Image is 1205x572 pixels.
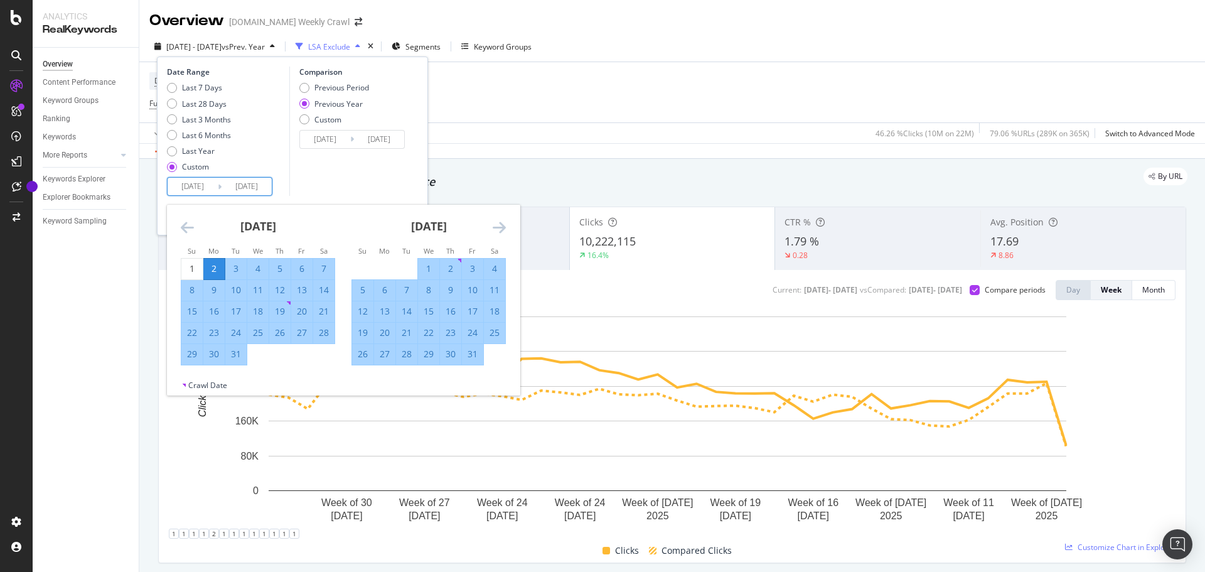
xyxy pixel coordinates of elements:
div: Previous Period [299,82,369,93]
div: 27 [374,348,395,360]
td: Selected. Wednesday, December 11, 2024 [247,279,269,301]
text: Clicks [197,391,208,418]
td: Selected. Friday, December 13, 2024 [291,279,313,301]
small: Mo [208,246,219,256]
a: Overview [43,58,130,71]
span: Clicks [615,543,639,558]
div: 26 [352,348,373,360]
div: 22 [418,326,439,339]
td: Choose Sunday, December 1, 2024 as your check-out date. It’s available. [181,258,203,279]
td: Selected. Sunday, December 8, 2024 [181,279,203,301]
td: Selected. Friday, December 27, 2024 [291,322,313,343]
div: Last 28 Days [167,99,231,109]
div: times [365,40,376,53]
div: 25 [247,326,269,339]
div: Compare periods [985,284,1046,295]
div: Last Year [167,146,231,156]
div: Keywords Explorer [43,173,105,186]
small: Tu [402,246,410,256]
svg: A chart. [169,310,1166,528]
text: Week of 27 [399,497,450,508]
span: Clicks [579,216,603,228]
div: 15 [181,305,203,318]
text: [DATE] [720,510,751,521]
td: Selected. Monday, January 13, 2025 [374,301,396,322]
span: [DATE] - [DATE] [166,41,222,52]
td: Selected. Sunday, January 5, 2025 [352,279,374,301]
div: Day [1066,284,1080,295]
div: vs Compared : [860,284,906,295]
input: Start Date [300,131,350,148]
td: Selected. Monday, December 16, 2024 [203,301,225,322]
div: Comparison [299,67,409,77]
span: 1.79 % [785,234,819,249]
div: Date Range [167,67,286,77]
div: 3 [225,262,247,275]
span: Customize Chart in Explorer [1078,542,1176,553]
div: Crawl Date [188,380,227,391]
td: Selected. Monday, January 27, 2025 [374,343,396,365]
td: Selected. Saturday, January 4, 2025 [484,258,506,279]
div: 30 [203,348,225,360]
td: Selected. Wednesday, January 29, 2025 [418,343,440,365]
div: Switch to Advanced Mode [1105,128,1195,139]
td: Selected. Thursday, December 12, 2024 [269,279,291,301]
td: Selected. Saturday, December 21, 2024 [313,301,335,322]
div: 1 [259,529,269,539]
div: 46.26 % Clicks ( 10M on 22M ) [876,128,974,139]
td: Selected. Thursday, January 23, 2025 [440,322,462,343]
strong: [DATE] [240,219,276,234]
div: Ranking [43,112,70,126]
div: 2 [203,262,225,275]
div: Last 7 Days [182,82,222,93]
td: Selected. Tuesday, December 24, 2024 [225,322,247,343]
div: 1 [219,529,229,539]
div: 1 [418,262,439,275]
td: Selected. Sunday, December 29, 2024 [181,343,203,365]
div: 16 [440,305,461,318]
div: LSA Exclude [308,41,350,52]
small: Sa [320,246,328,256]
div: 31 [462,348,483,360]
td: Selected. Tuesday, December 10, 2024 [225,279,247,301]
div: Tooltip anchor [26,181,38,192]
div: Keyword Sampling [43,215,107,228]
div: Calendar [167,205,520,380]
td: Selected. Friday, January 31, 2025 [462,343,484,365]
div: 28 [313,326,335,339]
div: arrow-right-arrow-left [355,18,362,26]
text: [DATE] [953,510,984,521]
div: 26 [269,326,291,339]
div: Last 6 Months [167,130,231,141]
td: Selected. Saturday, December 14, 2024 [313,279,335,301]
td: Selected. Tuesday, December 31, 2024 [225,343,247,365]
td: Selected. Wednesday, December 4, 2024 [247,258,269,279]
div: 12 [269,284,291,296]
div: Last 7 Days [167,82,231,93]
input: End Date [354,131,404,148]
text: [DATE] [409,510,440,521]
div: 18 [484,305,505,318]
td: Selected. Friday, January 10, 2025 [462,279,484,301]
td: Selected. Wednesday, January 22, 2025 [418,322,440,343]
div: 1 [181,262,203,275]
a: Ranking [43,112,130,126]
td: Selected. Wednesday, January 1, 2025 [418,258,440,279]
div: Last 6 Months [182,130,231,141]
text: Week of 11 [943,497,994,508]
div: Custom [314,114,341,125]
div: 1 [239,529,249,539]
div: 25 [484,326,505,339]
small: Mo [379,246,390,256]
div: Previous Year [314,99,363,109]
small: Tu [232,246,240,256]
div: 6 [374,284,395,296]
td: Selected. Tuesday, December 3, 2024 [225,258,247,279]
button: Day [1056,280,1091,300]
div: 23 [440,326,461,339]
td: Selected as start date. Monday, December 2, 2024 [203,258,225,279]
div: 16 [203,305,225,318]
div: 8.86 [999,250,1014,261]
button: LSA Exclude [291,36,365,57]
div: 2 [209,529,219,539]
